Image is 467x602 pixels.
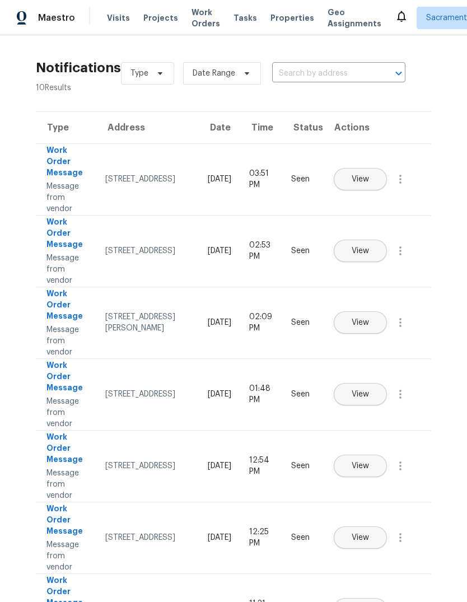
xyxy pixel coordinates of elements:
[249,455,273,477] div: 12:54 PM
[352,319,369,327] span: View
[208,245,231,256] div: [DATE]
[130,68,148,79] span: Type
[249,526,273,549] div: 12:25 PM
[291,317,314,328] div: Seen
[208,389,231,400] div: [DATE]
[334,455,387,477] button: View
[105,460,190,472] div: [STREET_ADDRESS]
[334,311,387,334] button: View
[249,383,273,405] div: 01:48 PM
[36,112,96,143] th: Type
[352,247,369,255] span: View
[46,253,87,286] div: Message from vendor
[352,534,369,542] span: View
[270,12,314,24] span: Properties
[249,168,273,190] div: 03:51 PM
[391,66,407,81] button: Open
[282,112,323,143] th: Status
[36,62,121,73] h2: Notifications
[240,112,282,143] th: Time
[334,526,387,549] button: View
[46,144,87,181] div: Work Order Message
[46,181,87,214] div: Message from vendor
[291,460,314,472] div: Seen
[291,532,314,543] div: Seen
[46,539,87,573] div: Message from vendor
[291,174,314,185] div: Seen
[352,390,369,399] span: View
[46,288,87,324] div: Work Order Message
[105,389,190,400] div: [STREET_ADDRESS]
[143,12,178,24] span: Projects
[193,68,235,79] span: Date Range
[328,7,381,29] span: Geo Assignments
[46,396,87,430] div: Message from vendor
[46,431,87,468] div: Work Order Message
[208,532,231,543] div: [DATE]
[249,240,273,262] div: 02:53 PM
[192,7,220,29] span: Work Orders
[36,82,121,94] div: 10 Results
[96,112,199,143] th: Address
[208,460,231,472] div: [DATE]
[46,216,87,253] div: Work Order Message
[272,65,374,82] input: Search by address
[107,12,130,24] span: Visits
[334,240,387,262] button: View
[46,468,87,501] div: Message from vendor
[334,383,387,405] button: View
[208,317,231,328] div: [DATE]
[105,311,190,334] div: [STREET_ADDRESS][PERSON_NAME]
[352,462,369,470] span: View
[352,175,369,184] span: View
[208,174,231,185] div: [DATE]
[38,12,75,24] span: Maestro
[199,112,240,143] th: Date
[249,311,273,334] div: 02:09 PM
[105,245,190,256] div: [STREET_ADDRESS]
[105,532,190,543] div: [STREET_ADDRESS]
[233,14,257,22] span: Tasks
[46,360,87,396] div: Work Order Message
[291,245,314,256] div: Seen
[291,389,314,400] div: Seen
[105,174,190,185] div: [STREET_ADDRESS]
[46,503,87,539] div: Work Order Message
[323,112,431,143] th: Actions
[334,168,387,190] button: View
[46,324,87,358] div: Message from vendor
